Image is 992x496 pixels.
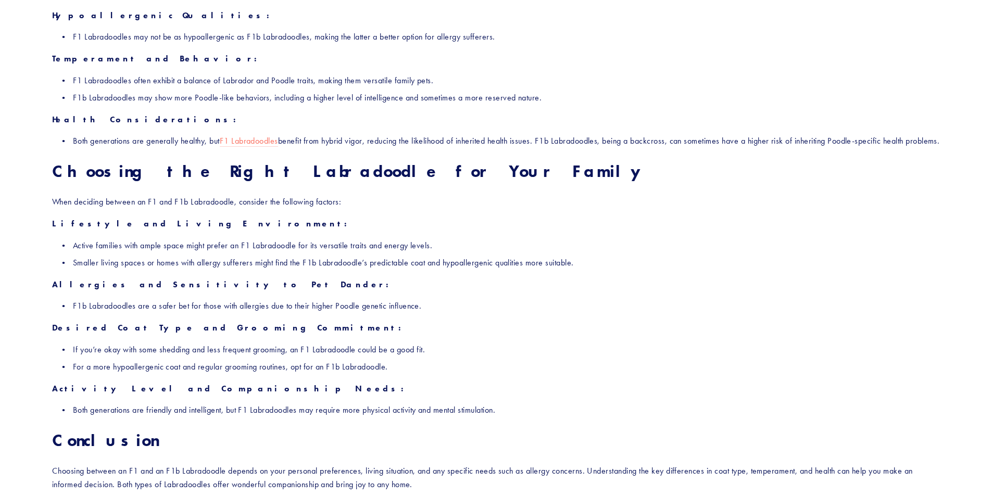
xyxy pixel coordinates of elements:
[220,136,278,147] a: F1 Labradoodles
[52,464,940,491] p: Choosing between an F1 and an F1b Labradoodle depends on your personal preferences, living situat...
[73,74,940,87] p: F1 Labradoodles often exhibit a balance of Labrador and Poodle traits, making them versatile fami...
[73,403,940,417] p: Both generations are friendly and intelligent, but F1 Labradoodles may require more physical acti...
[52,195,940,209] p: When deciding between an F1 and F1b Labradoodle, consider the following factors:
[73,134,940,148] p: Both generations are generally healthy, but benefit from hybrid vigor, reducing the likelihood of...
[73,343,940,357] p: If you’re okay with some shedding and less frequent grooming, an F1 Labradoodle could be a good fit.
[52,54,265,63] strong: Temperament and Behavior:
[52,115,245,124] strong: Health Considerations:
[52,279,397,289] strong: Allergies and Sensitivity to Pet Dander:
[73,91,940,105] p: F1b Labradoodles may show more Poodle-like behaviors, including a higher level of intelligence an...
[52,161,646,181] strong: Choosing the Right Labradoodle for Your Family
[52,323,409,333] strong: Desired Coat Type and Grooming Commitment:
[73,239,940,252] p: Active families with ample space might prefer an F1 Labradoodle for its versatile traits and ener...
[52,10,278,20] strong: Hypoallergenic Qualities:
[52,430,158,450] strong: Conclusion
[52,384,412,393] strong: Activity Level and Companionship Needs:
[52,219,356,228] strong: Lifestyle and Living Environment:
[73,299,940,313] p: F1b Labradoodles are a safer bet for those with allergies due to their higher Poodle genetic infl...
[73,256,940,270] p: Smaller living spaces or homes with allergy sufferers might find the F1b Labradoodle’s predictabl...
[73,30,940,44] p: F1 Labradoodles may not be as hypoallergenic as F1b Labradoodles, making the latter a better opti...
[73,360,940,374] p: For a more hypoallergenic coat and regular grooming routines, opt for an F1b Labradoodle.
